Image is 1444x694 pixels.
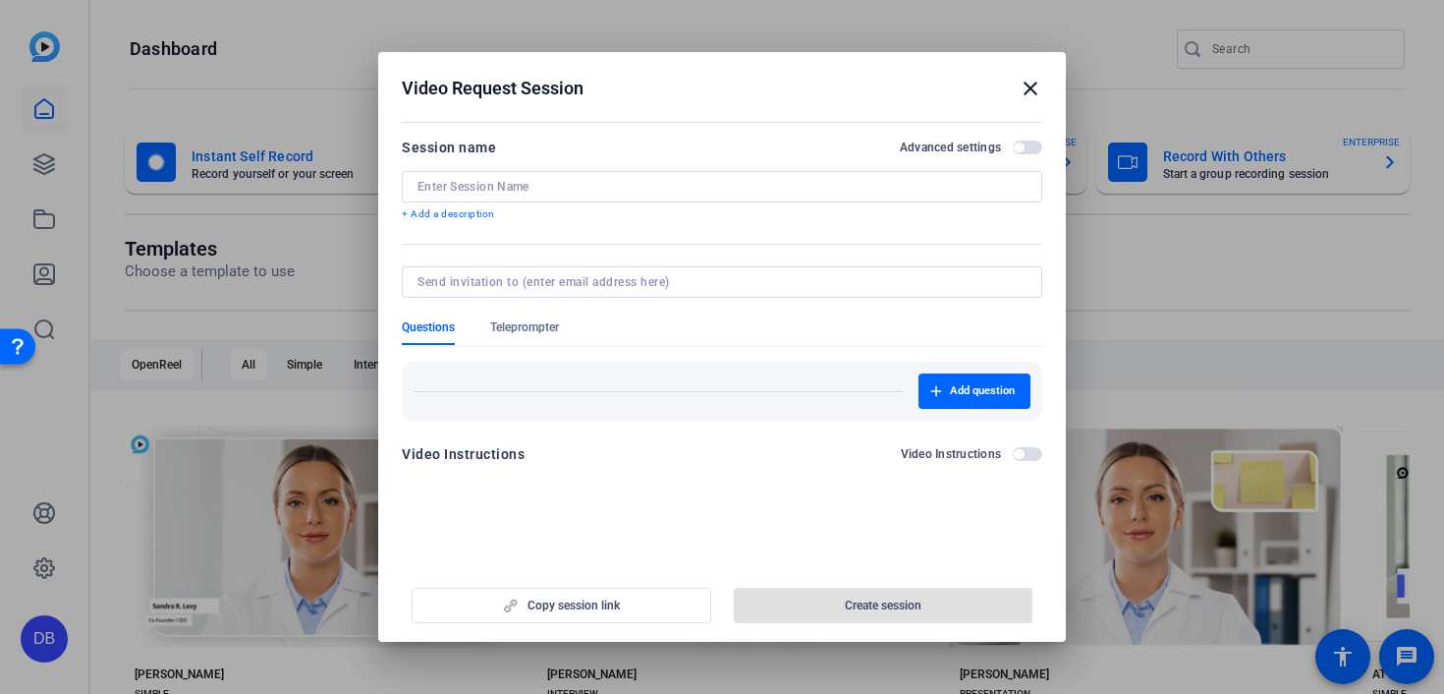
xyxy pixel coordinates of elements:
input: Send invitation to (enter email address here) [417,274,1019,290]
span: Teleprompter [490,319,559,335]
p: + Add a description [402,206,1042,222]
mat-icon: close [1019,77,1042,100]
span: Questions [402,319,455,335]
h2: Advanced settings [900,140,1001,155]
div: Session name [402,136,496,159]
input: Enter Session Name [417,179,1027,195]
h2: Video Instructions [901,446,1002,462]
div: Video Instructions [402,442,525,466]
button: Add question [918,374,1030,409]
div: Video Request Session [402,77,1042,100]
span: Add question [950,383,1015,399]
